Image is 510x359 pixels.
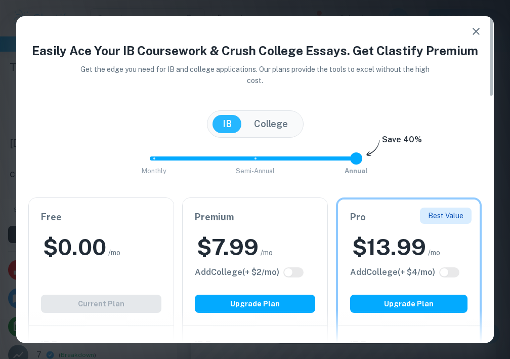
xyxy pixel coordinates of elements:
h2: $ 0.00 [43,232,106,262]
h2: $ 7.99 [197,232,259,262]
h6: Save 40% [382,134,422,151]
h6: Premium [195,210,315,224]
button: Upgrade Plan [195,295,315,313]
button: College [244,115,298,133]
h6: Click to see all the additional College features. [350,266,435,278]
h6: Click to see all the additional College features. [195,266,279,278]
span: /mo [108,247,120,258]
p: Best Value [428,210,463,221]
h6: Pro [350,210,467,224]
span: /mo [428,247,440,258]
p: Get the edge you need for IB and college applications. Our plans provide the tools to excel witho... [74,64,437,86]
span: Monthly [142,167,166,175]
img: subscription-arrow.svg [366,140,380,157]
button: Upgrade Plan [350,295,467,313]
button: IB [212,115,242,133]
span: Annual [345,167,368,175]
h2: $ 13.99 [352,232,426,262]
span: /mo [261,247,273,258]
span: Semi-Annual [236,167,275,175]
h6: Free [41,210,161,224]
h4: Easily Ace Your IB Coursework & Crush College Essays. Get Clastify Premium [28,42,482,60]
